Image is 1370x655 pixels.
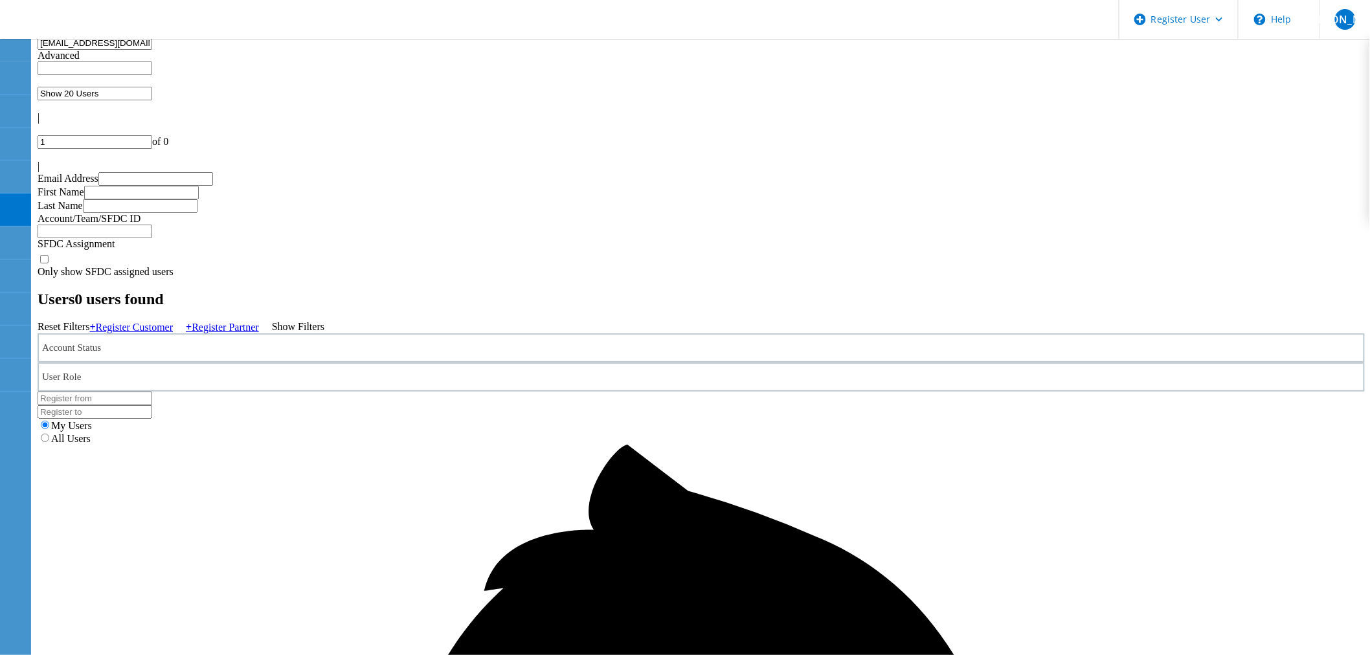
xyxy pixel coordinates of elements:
[38,112,1365,124] div: |
[38,291,74,307] b: Users
[38,405,152,419] input: Register to
[38,186,84,197] label: First Name
[38,266,174,277] span: Only show SFDC assigned users
[186,322,259,333] a: +Register Partner
[38,200,83,211] label: Last Name
[38,161,1365,172] div: |
[89,322,95,333] b: +
[186,322,192,333] b: +
[13,25,152,36] a: Live Optics Dashboard
[38,333,1365,362] div: Account Status
[74,291,163,307] span: 0 users found
[38,392,152,405] input: Register from
[272,321,324,332] a: Show Filters
[51,433,91,444] label: All Users
[152,136,168,147] span: of 0
[186,322,259,333] span: Register Partner
[1254,14,1266,25] svg: \n
[38,173,98,184] label: Email Address
[89,322,173,333] a: +Register Customer
[51,420,92,431] label: My Users
[89,322,173,333] span: Register Customer
[38,213,140,224] label: Account/Team/SFDC ID
[38,50,80,61] span: Advanced
[38,238,115,249] label: SFDC Assignment
[38,362,1365,392] div: User Role
[38,321,89,332] a: Reset Filters
[38,36,152,50] input: Search users by name, email, company, etc.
